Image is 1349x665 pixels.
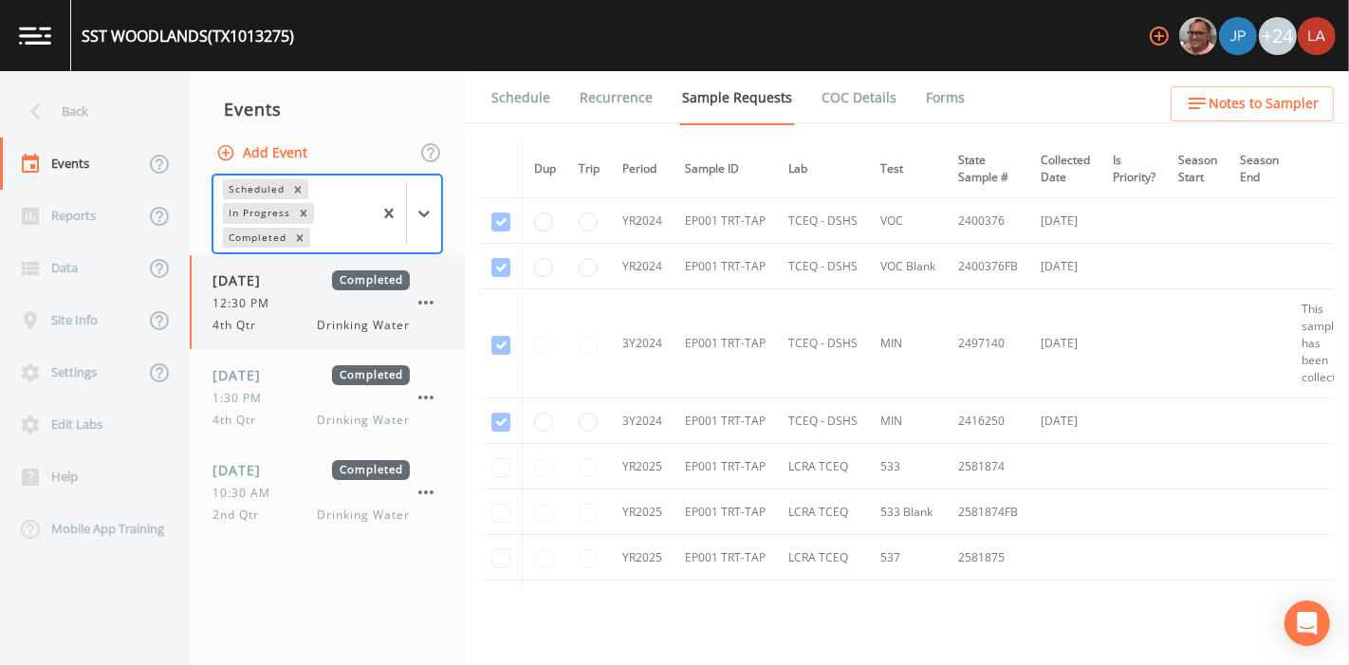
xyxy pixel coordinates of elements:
[674,535,777,581] td: EP001 TRT-TAP
[777,444,869,490] td: LCRA TCEQ
[611,140,674,198] th: Period
[213,270,274,290] span: [DATE]
[869,198,947,244] td: VOC
[869,581,947,626] td: 537 Blank
[674,198,777,244] td: EP001 TRT-TAP
[289,228,310,248] div: Remove Completed
[223,228,289,248] div: Completed
[213,485,282,502] span: 10:30 AM
[318,412,410,429] span: Drinking Water
[287,179,308,199] div: Remove Scheduled
[190,445,465,540] a: [DATE]Completed10:30 AM2nd QtrDrinking Water
[1259,17,1297,55] div: +24
[777,581,869,626] td: LCRA TCEQ
[293,203,314,223] div: Remove In Progress
[1284,600,1330,646] div: Open Intercom Messenger
[1229,140,1290,198] th: Season End
[777,244,869,289] td: TCEQ - DSHS
[577,71,656,124] a: Recurrence
[869,444,947,490] td: 533
[1029,244,1101,289] td: [DATE]
[611,490,674,535] td: YR2025
[213,460,274,480] span: [DATE]
[947,398,1029,444] td: 2416250
[869,490,947,535] td: 533 Blank
[869,244,947,289] td: VOC Blank
[318,507,410,524] span: Drinking Water
[611,289,674,398] td: 3Y2024
[611,198,674,244] td: YR2024
[223,179,287,199] div: Scheduled
[318,317,410,334] span: Drinking Water
[1101,140,1167,198] th: Is Priority?
[1298,17,1336,55] img: cf6e799eed601856facf0d2563d1856d
[1029,198,1101,244] td: [DATE]
[1029,398,1101,444] td: [DATE]
[611,535,674,581] td: YR2025
[674,289,777,398] td: EP001 TRT-TAP
[947,490,1029,535] td: 2581874FB
[1179,17,1217,55] img: e2d790fa78825a4bb76dcb6ab311d44c
[777,535,869,581] td: LCRA TCEQ
[947,140,1029,198] th: State Sample #
[213,317,268,334] span: 4th Qtr
[674,140,777,198] th: Sample ID
[611,444,674,490] td: YR2025
[1218,17,1258,55] div: Joshua gere Paul
[213,390,273,407] span: 1:30 PM
[947,289,1029,398] td: 2497140
[213,136,315,171] button: Add Event
[947,581,1029,626] td: 2581875FB
[819,71,899,124] a: COC Details
[1167,140,1229,198] th: Season Start
[1029,289,1101,398] td: [DATE]
[947,535,1029,581] td: 2581875
[777,490,869,535] td: LCRA TCEQ
[777,198,869,244] td: TCEQ - DSHS
[213,507,270,524] span: 2nd Qtr
[869,535,947,581] td: 537
[19,27,51,45] img: logo
[611,244,674,289] td: YR2024
[190,85,465,133] div: Events
[523,140,568,198] th: Dup
[679,71,795,125] a: Sample Requests
[777,140,869,198] th: Lab
[213,412,268,429] span: 4th Qtr
[489,71,553,124] a: Schedule
[674,244,777,289] td: EP001 TRT-TAP
[674,398,777,444] td: EP001 TRT-TAP
[1219,17,1257,55] img: 41241ef155101aa6d92a04480b0d0000
[611,581,674,626] td: YR2025
[1029,140,1101,198] th: Collected Date
[777,398,869,444] td: TCEQ - DSHS
[190,255,465,350] a: [DATE]Completed12:30 PM4th QtrDrinking Water
[213,295,281,312] span: 12:30 PM
[1178,17,1218,55] div: Mike Franklin
[1209,92,1319,116] span: Notes to Sampler
[947,244,1029,289] td: 2400376FB
[213,365,274,385] span: [DATE]
[1171,86,1334,121] button: Notes to Sampler
[947,444,1029,490] td: 2581874
[332,460,410,480] span: Completed
[82,25,294,47] div: SST WOODLANDS (TX1013275)
[869,398,947,444] td: MIN
[332,365,410,385] span: Completed
[869,289,947,398] td: MIN
[674,581,777,626] td: EP001 TRT-TAP
[869,140,947,198] th: Test
[923,71,968,124] a: Forms
[190,350,465,445] a: [DATE]Completed1:30 PM4th QtrDrinking Water
[947,198,1029,244] td: 2400376
[777,289,869,398] td: TCEQ - DSHS
[567,140,611,198] th: Trip
[674,444,777,490] td: EP001 TRT-TAP
[611,398,674,444] td: 3Y2024
[332,270,410,290] span: Completed
[674,490,777,535] td: EP001 TRT-TAP
[223,203,293,223] div: In Progress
